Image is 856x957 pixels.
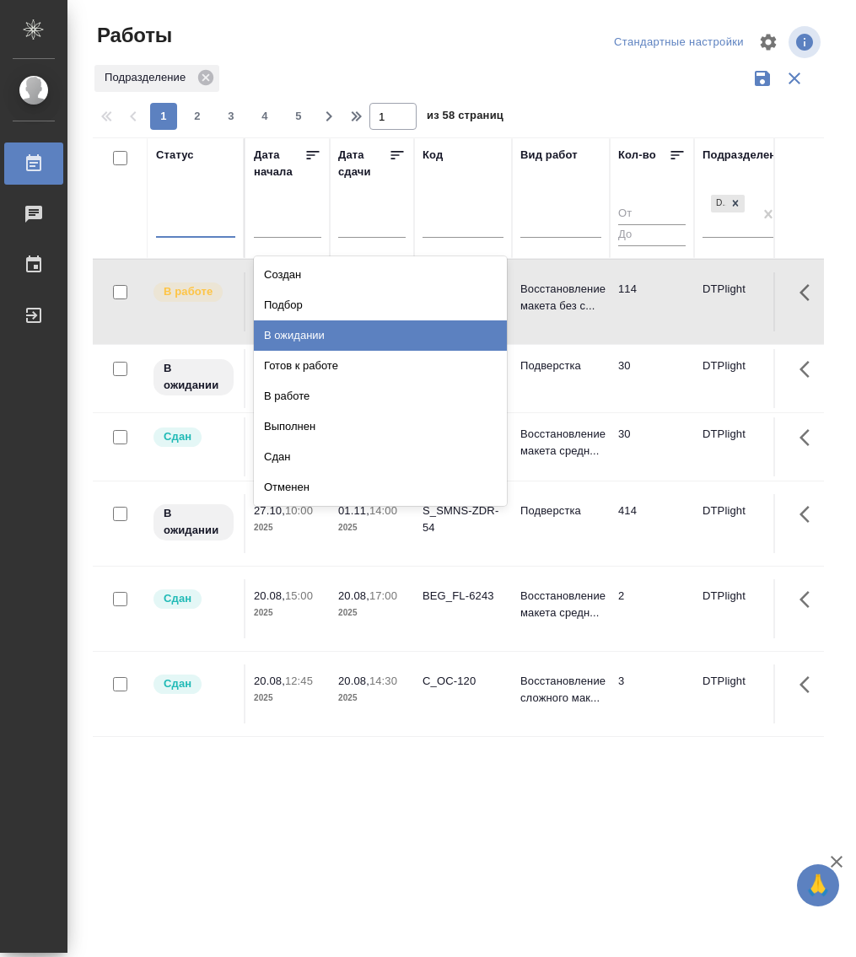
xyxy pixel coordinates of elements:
p: 14:00 [369,504,397,517]
p: В ожидании [164,505,223,539]
div: Исполнитель назначен, приступать к работе пока рано [152,503,235,542]
p: 2025 [338,519,406,536]
p: 2025 [338,605,406,621]
td: DTPlight [694,417,792,476]
span: Настроить таблицу [748,22,789,62]
button: Сохранить фильтры [746,62,778,94]
td: DTPlight [694,272,792,331]
button: Сбросить фильтры [778,62,810,94]
p: 20.08, [338,675,369,687]
div: В работе [254,381,507,411]
td: 30 [610,417,694,476]
div: Подбор [254,290,507,320]
div: DTPlight [709,193,746,214]
td: DTPlight [694,664,792,723]
button: 4 [251,103,278,130]
p: 12:45 [285,675,313,687]
button: Здесь прячутся важные кнопки [789,272,830,313]
p: Подверстка [520,503,601,519]
button: Здесь прячутся важные кнопки [789,349,830,390]
span: 2 [184,108,211,125]
p: 2025 [254,690,321,707]
span: 3 [218,108,245,125]
button: 🙏 [797,864,839,906]
div: Статус [156,147,194,164]
p: Сдан [164,590,191,607]
button: 2 [184,103,211,130]
p: 20.08, [254,589,285,602]
td: 3 [610,664,694,723]
div: S_SMNS-ZDR-54 [423,503,503,536]
p: В работе [164,283,213,300]
td: 114 [610,272,694,331]
span: 4 [251,108,278,125]
p: Восстановление сложного мак... [520,673,601,707]
span: Работы [93,22,172,49]
button: Здесь прячутся важные кнопки [789,494,830,535]
div: Подразделение [94,65,219,92]
p: Подверстка [520,358,601,374]
p: 17:00 [369,589,397,602]
td: DTPlight [694,579,792,638]
p: 15:00 [285,589,313,602]
p: Восстановление макета средн... [520,588,601,621]
button: 5 [285,103,312,130]
td: 30 [610,349,694,408]
div: DTPlight [711,195,726,212]
div: BEG_FL-6243 [423,588,503,605]
span: Посмотреть информацию [789,26,824,58]
p: Сдан [164,675,191,692]
td: 414 [610,494,694,553]
p: 14:30 [369,675,397,687]
div: Вид работ [520,147,578,164]
span: 🙏 [804,868,832,903]
td: DTPlight [694,494,792,553]
div: Подразделение [703,147,789,164]
p: 27.10, [254,504,285,517]
div: Дата сдачи [338,147,389,180]
div: Отменен [254,472,507,503]
p: 20.08, [338,589,369,602]
div: Менеджер проверил работу исполнителя, передает ее на следующий этап [152,673,235,696]
div: Выполнен [254,411,507,442]
p: Подразделение [105,69,191,86]
input: От [618,204,686,225]
p: 2025 [338,690,406,707]
input: До [618,224,686,245]
p: 2025 [254,605,321,621]
span: 5 [285,108,312,125]
div: Кол-во [618,147,656,164]
td: 2 [610,579,694,638]
p: 2025 [254,519,321,536]
p: Восстановление макета средн... [520,426,601,460]
p: 01.11, [338,504,369,517]
div: Сдан [254,442,507,472]
div: Менеджер проверил работу исполнителя, передает ее на следующий этап [152,588,235,610]
div: В ожидании [254,320,507,351]
p: Сдан [164,428,191,445]
p: Восстановление макета без с... [520,281,601,315]
button: 3 [218,103,245,130]
button: Здесь прячутся важные кнопки [789,579,830,620]
p: В ожидании [164,360,223,394]
div: Менеджер проверил работу исполнителя, передает ее на следующий этап [152,426,235,449]
button: Здесь прячутся важные кнопки [789,417,830,458]
button: Здесь прячутся важные кнопки [789,664,830,705]
div: Создан [254,260,507,290]
div: C_OC-120 [423,673,503,690]
div: Дата начала [254,147,304,180]
td: DTPlight [694,349,792,408]
div: split button [610,30,748,56]
div: Код [423,147,443,164]
p: 10:00 [285,504,313,517]
div: Готов к работе [254,351,507,381]
p: 20.08, [254,675,285,687]
span: из 58 страниц [427,105,503,130]
div: Исполнитель назначен, приступать к работе пока рано [152,358,235,397]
